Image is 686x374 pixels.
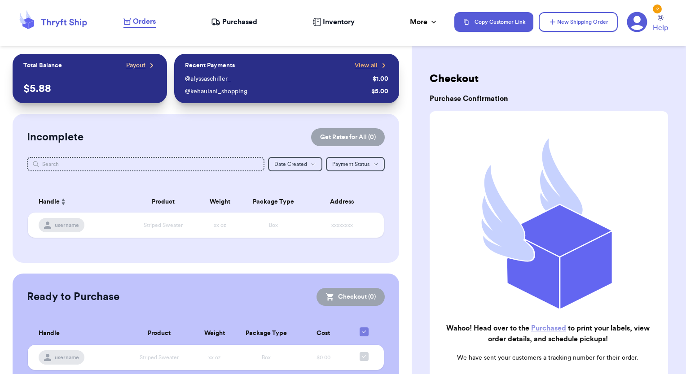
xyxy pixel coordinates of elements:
span: Handle [39,197,60,207]
span: Inventory [323,17,355,27]
p: We have sent your customers a tracking number for their order. [437,353,659,362]
p: Recent Payments [185,61,235,70]
div: @ kehaulani_shopping [185,87,368,96]
button: New Shipping Order [539,12,618,32]
th: Product [128,191,199,213]
button: Date Created [268,157,322,171]
div: $ 5.00 [371,87,388,96]
a: View all [355,61,388,70]
span: Payment Status [332,161,369,167]
th: Cost [298,322,350,345]
p: Total Balance [23,61,62,70]
div: More [410,17,438,27]
th: Product [124,322,193,345]
span: username [55,354,79,361]
span: Help [653,22,668,33]
a: Orders [123,16,156,28]
span: $0.00 [317,355,330,360]
span: Box [269,222,278,228]
th: Address [306,191,384,213]
span: Date Created [274,161,307,167]
a: Purchased [211,17,257,27]
span: Purchased [222,17,257,27]
span: View all [355,61,378,70]
h2: Checkout [430,72,668,86]
a: Purchased [531,325,566,332]
button: Payment Status [326,157,385,171]
button: Sort ascending [60,196,67,207]
button: Get Rates for All (0) [311,128,385,146]
h2: Incomplete [27,130,84,144]
span: Orders [133,16,156,27]
span: Striped Sweater [140,355,179,360]
h3: Purchase Confirmation [430,93,668,104]
p: $ 5.88 [23,82,157,96]
div: 2 [653,4,662,13]
div: $ 1.00 [373,74,388,83]
th: Package Type [235,322,298,345]
h2: Ready to Purchase [27,290,119,304]
span: Striped Sweater [144,222,183,228]
a: Help [653,15,668,33]
a: 2 [627,12,647,32]
button: Copy Customer Link [454,12,533,32]
span: Payout [126,61,145,70]
div: @ alyssaschiller_ [185,74,369,83]
span: username [55,222,79,229]
th: Weight [199,191,242,213]
span: Box [262,355,271,360]
a: Inventory [313,17,355,27]
span: xxxxxxxx [331,222,353,228]
a: Payout [126,61,156,70]
input: Search [27,157,265,171]
h2: Wahoo! Head over to the to print your labels, view order details, and schedule pickups! [437,323,659,344]
span: xx oz [214,222,226,228]
th: Weight [193,322,235,345]
button: Checkout (0) [317,288,385,306]
span: Handle [39,329,60,338]
th: Package Type [242,191,306,213]
span: xx oz [208,355,221,360]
